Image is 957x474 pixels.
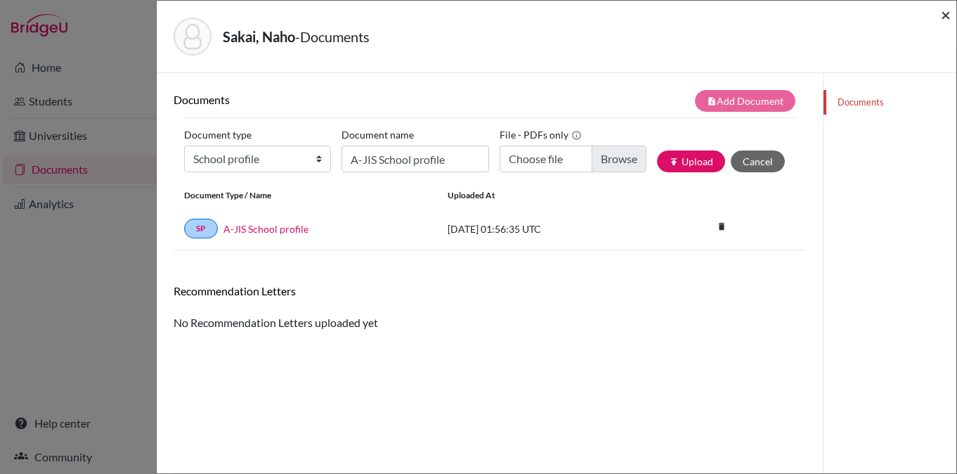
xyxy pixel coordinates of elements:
[223,28,295,45] strong: Sakai, Naho
[174,284,806,331] div: No Recommendation Letters uploaded yet
[657,150,725,172] button: publishUpload
[295,28,370,45] span: - Documents
[437,189,648,202] div: Uploaded at
[184,219,218,238] a: SP
[707,96,717,106] i: note_add
[174,93,490,106] h6: Documents
[223,222,308,236] a: A-JIS School profile
[341,124,414,146] label: Document name
[695,90,795,112] button: note_addAdd Document
[941,6,951,23] button: Close
[731,150,785,172] button: Cancel
[941,4,951,25] span: ×
[174,284,806,297] h6: Recommendation Letters
[711,216,732,237] i: delete
[184,124,252,146] label: Document type
[174,189,437,202] div: Document Type / Name
[500,124,582,146] label: File - PDFs only
[711,218,732,237] a: delete
[669,157,679,167] i: publish
[823,90,956,115] a: Documents
[437,222,648,236] div: [DATE] 01:56:35 UTC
